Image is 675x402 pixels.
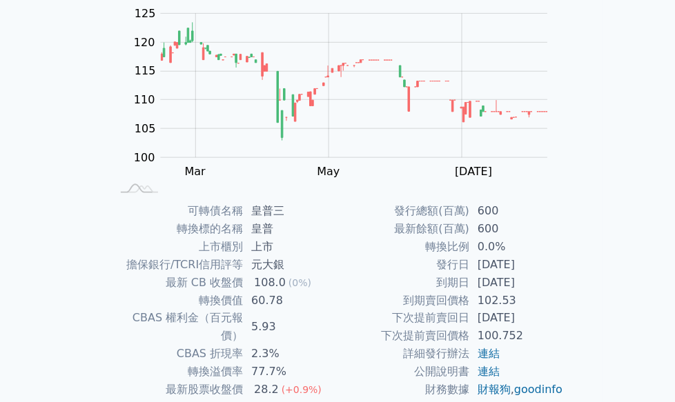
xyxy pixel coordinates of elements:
[478,365,500,379] a: 連結
[111,274,243,292] td: 最新 CB 收盤價
[469,310,564,328] td: [DATE]
[243,256,337,274] td: 元大銀
[111,238,243,256] td: 上市櫃別
[185,165,206,178] tspan: Mar
[111,381,243,399] td: 最新股票收盤價
[514,383,562,396] a: goodinfo
[135,122,156,135] tspan: 105
[243,202,337,220] td: 皇普三
[134,93,155,106] tspan: 110
[469,274,564,292] td: [DATE]
[251,274,288,292] div: 108.0
[111,310,243,345] td: CBAS 權利金（百元報價）
[243,310,337,345] td: 5.93
[478,383,511,396] a: 財報狗
[243,363,337,381] td: 77.7%
[111,345,243,363] td: CBAS 折現率
[337,238,469,256] td: 轉換比例
[469,220,564,238] td: 600
[337,363,469,381] td: 公開說明書
[337,256,469,274] td: 發行日
[111,202,243,220] td: 可轉債名稱
[337,381,469,399] td: 財務數據
[243,238,337,256] td: 上市
[243,292,337,310] td: 60.78
[469,292,564,310] td: 102.53
[337,292,469,310] td: 到期賣回價格
[111,220,243,238] td: 轉換標的名稱
[134,151,155,164] tspan: 100
[111,363,243,381] td: 轉換溢價率
[111,292,243,310] td: 轉換價值
[337,328,469,345] td: 下次提前賣回價格
[127,7,569,179] g: Chart
[337,202,469,220] td: 發行總額(百萬)
[134,36,155,49] tspan: 120
[243,220,337,238] td: 皇普
[469,238,564,256] td: 0.0%
[288,277,311,288] span: (0%)
[456,165,493,178] tspan: [DATE]
[337,345,469,363] td: 詳細發行辦法
[469,202,564,220] td: 600
[337,220,469,238] td: 最新餘額(百萬)
[243,345,337,363] td: 2.3%
[337,310,469,328] td: 下次提前賣回日
[469,328,564,345] td: 100.752
[469,256,564,274] td: [DATE]
[469,381,564,399] td: ,
[251,381,282,399] div: 28.2
[317,165,340,178] tspan: May
[111,256,243,274] td: 擔保銀行/TCRI信用評等
[135,7,156,20] tspan: 125
[478,348,500,361] a: 連結
[282,385,322,396] span: (+0.9%)
[337,274,469,292] td: 到期日
[135,65,156,78] tspan: 115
